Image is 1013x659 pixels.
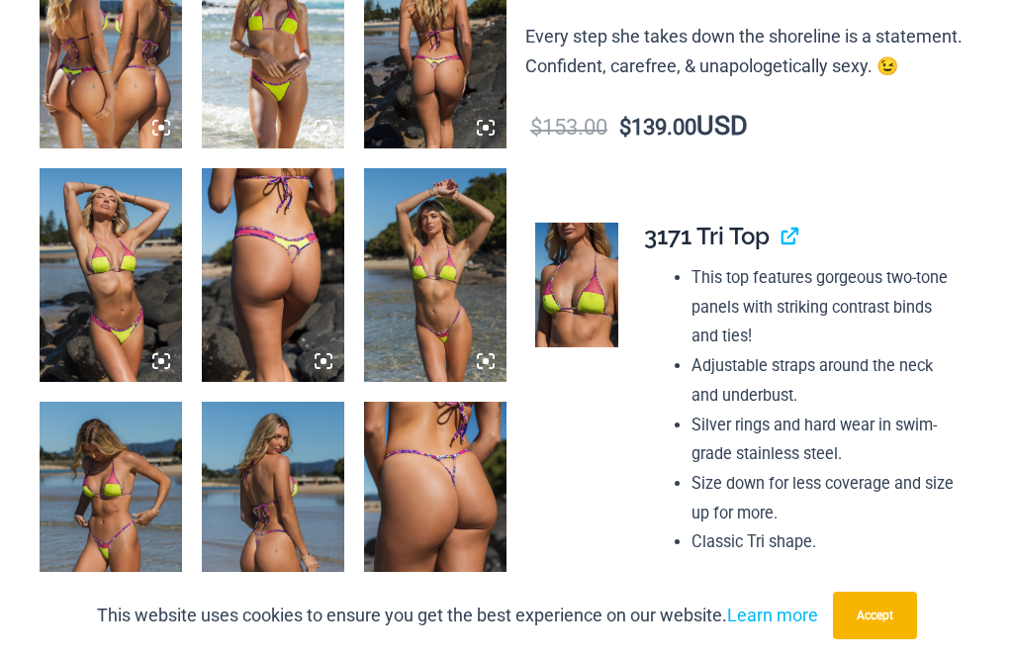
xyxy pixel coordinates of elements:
[364,168,506,382] img: Coastal Bliss Leopard Sunset 3171 Tri Top 4275 Micro Bikini
[644,222,770,250] span: 3171 Tri Top
[691,469,957,527] li: Size down for less coverage and size up for more.
[530,115,607,140] bdi: 153.00
[364,402,506,615] img: Coastal Bliss Leopard Sunset 4275 Micro Bikini
[619,115,696,140] bdi: 139.00
[691,351,957,410] li: Adjustable straps around the neck and underbust.
[40,168,182,382] img: Coastal Bliss Leopard Sunset 3171 Tri Top 4371 Thong Bikini
[525,112,973,142] p: USD
[691,527,957,557] li: Classic Tri shape.
[530,115,542,140] span: $
[202,168,344,382] img: Coastal Bliss Leopard Sunset 3171 Tri Top 4371 Thong Bikini
[40,402,182,615] img: Coastal Bliss Leopard Sunset 3171 Tri Top 4275 Micro Bikini
[97,601,818,630] p: This website uses cookies to ensure you get the best experience on our website.
[691,263,957,351] li: This top features gorgeous two-tone panels with striking contrast binds and ties!
[691,411,957,469] li: Silver rings and hard wear in swim-grade stainless steel.
[727,605,818,625] a: Learn more
[619,115,631,140] span: $
[535,223,618,347] img: Coastal Bliss Leopard Sunset 3171 Tri Top
[202,402,344,615] img: Coastal Bliss Leopard Sunset 3171 Tri Top 4275 Micro Bikini
[833,592,917,639] button: Accept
